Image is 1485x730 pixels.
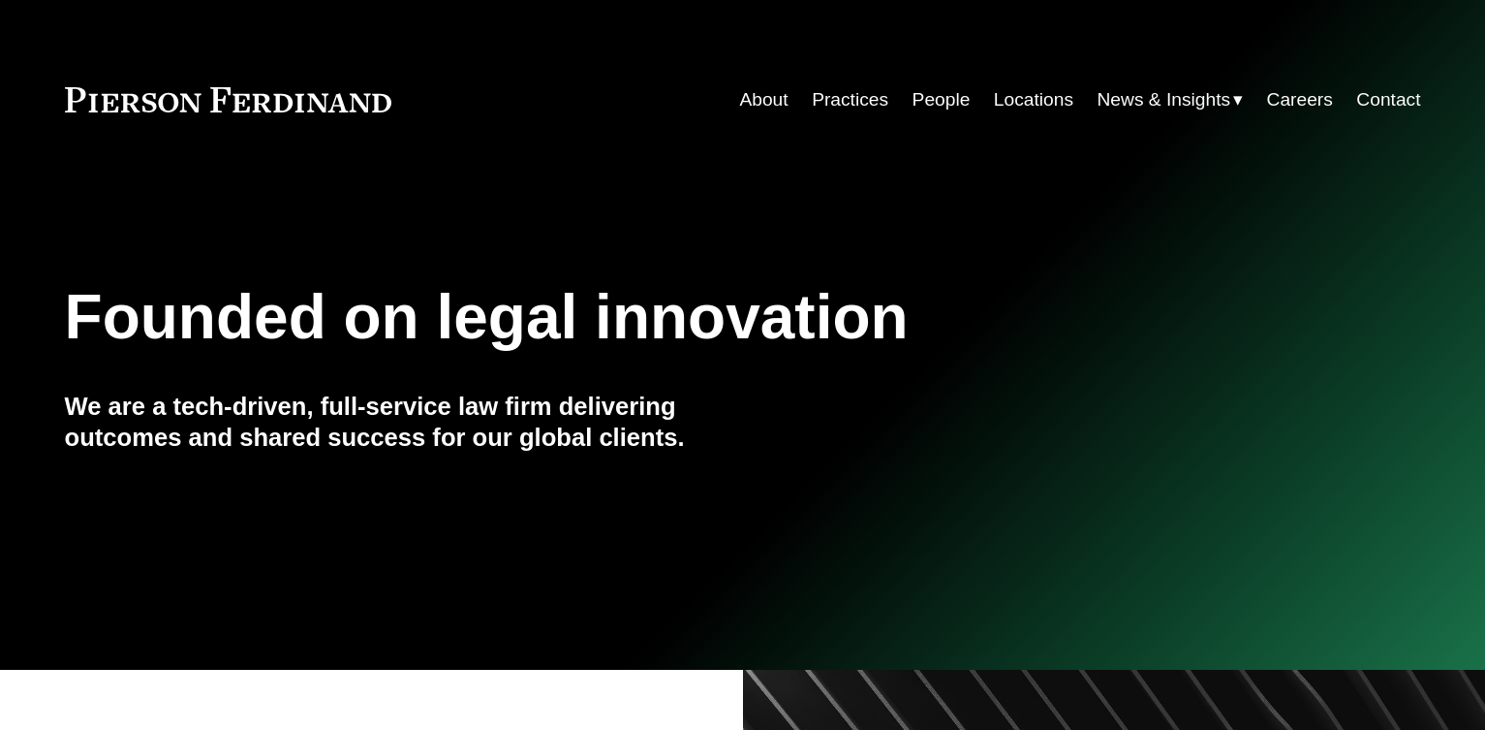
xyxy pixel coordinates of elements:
[913,81,971,118] a: People
[1356,81,1420,118] a: Contact
[65,282,1195,353] h1: Founded on legal innovation
[994,81,1073,118] a: Locations
[65,391,743,454] h4: We are a tech-driven, full-service law firm delivering outcomes and shared success for our global...
[1267,81,1333,118] a: Careers
[739,81,788,118] a: About
[1098,81,1244,118] a: folder dropdown
[812,81,888,118] a: Practices
[1098,83,1231,117] span: News & Insights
